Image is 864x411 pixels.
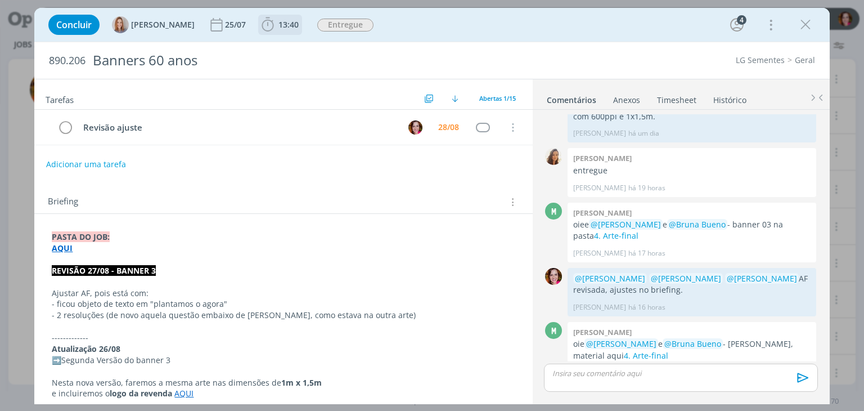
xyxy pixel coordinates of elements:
a: Geral [795,55,815,65]
button: A[PERSON_NAME] [112,16,195,33]
span: 13:40 [278,19,299,30]
strong: 1m x 1,5m [281,377,322,388]
p: [PERSON_NAME] [573,183,626,193]
p: Nesta nova versão, faremos a mesma arte nas dimensões de [52,377,515,388]
span: @[PERSON_NAME] [586,338,656,349]
a: 4. Arte-final [594,230,638,241]
p: AF revisada, ajustes no briefing. [573,273,811,296]
p: ------------- [52,332,515,343]
span: Abertas 1/15 [479,94,516,102]
span: Tarefas [46,92,74,105]
strong: REVISÃO 27/08 - BANNER 3 [52,265,156,276]
button: Concluir [48,15,100,35]
strong: Atualização 26/08 [52,343,120,354]
div: 25/07 [225,21,248,29]
a: AQUI [174,388,193,399]
a: AQUI [52,243,73,253]
img: B [545,268,562,285]
span: Concluir [56,20,92,29]
span: Entregue [317,19,373,32]
span: 890.206 [49,55,85,67]
p: Ajustar AF, pois está com: [52,288,515,299]
strong: logo da revenda [110,388,172,399]
a: LG Sementes [736,55,785,65]
span: @[PERSON_NAME] [591,219,661,230]
img: B [408,120,422,135]
div: M [545,322,562,339]
p: [PERSON_NAME] [573,128,626,139]
div: 4 [737,15,746,25]
div: dialog [34,8,829,404]
p: oiee e - banner 03 na pasta [573,219,811,242]
a: Timesheet [656,90,697,106]
p: ➡️Segunda Versão do banner 3 [52,355,515,366]
b: [PERSON_NAME] [573,327,632,337]
a: Histórico [713,90,747,106]
span: há 16 horas [628,302,665,312]
p: - 2 resoluções (de novo aquela questão embaixo de [PERSON_NAME], como estava na outra arte) [52,310,515,321]
span: há 19 horas [628,183,665,193]
img: A [112,16,129,33]
span: Briefing [48,195,78,209]
div: M [545,203,562,220]
p: oie e - [PERSON_NAME], material aqui [573,338,811,361]
span: @[PERSON_NAME] [651,273,721,284]
span: há 17 horas [628,248,665,258]
p: [PERSON_NAME] [573,248,626,258]
button: 13:40 [259,16,301,34]
button: Adicionar uma tarefa [46,154,127,175]
span: [PERSON_NAME] [131,21,195,29]
p: [PERSON_NAME] [573,302,626,312]
span: @Bruna Bueno [664,338,721,349]
a: 4. Arte-final [624,350,668,361]
button: 4 [728,16,746,34]
div: Banners 60 anos [88,47,491,74]
img: arrow-down.svg [452,95,458,102]
a: Comentários [546,90,597,106]
span: há um dia [628,128,659,139]
p: entregue [573,165,811,176]
span: @[PERSON_NAME] [727,273,797,284]
p: - ficou objeto de texto em "plantamos o agora" [52,298,515,310]
button: B [407,119,424,136]
b: [PERSON_NAME] [573,153,632,163]
p: e incluiremos o [52,388,515,399]
img: V [545,148,562,165]
b: [PERSON_NAME] [573,208,632,218]
div: Revisão ajuste [78,120,398,135]
button: Entregue [317,18,374,32]
span: @[PERSON_NAME] [575,273,645,284]
span: @Bruna Bueno [669,219,726,230]
div: Anexos [613,95,640,106]
strong: PASTA DO JOB: [52,231,110,242]
div: 28/08 [438,123,459,131]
